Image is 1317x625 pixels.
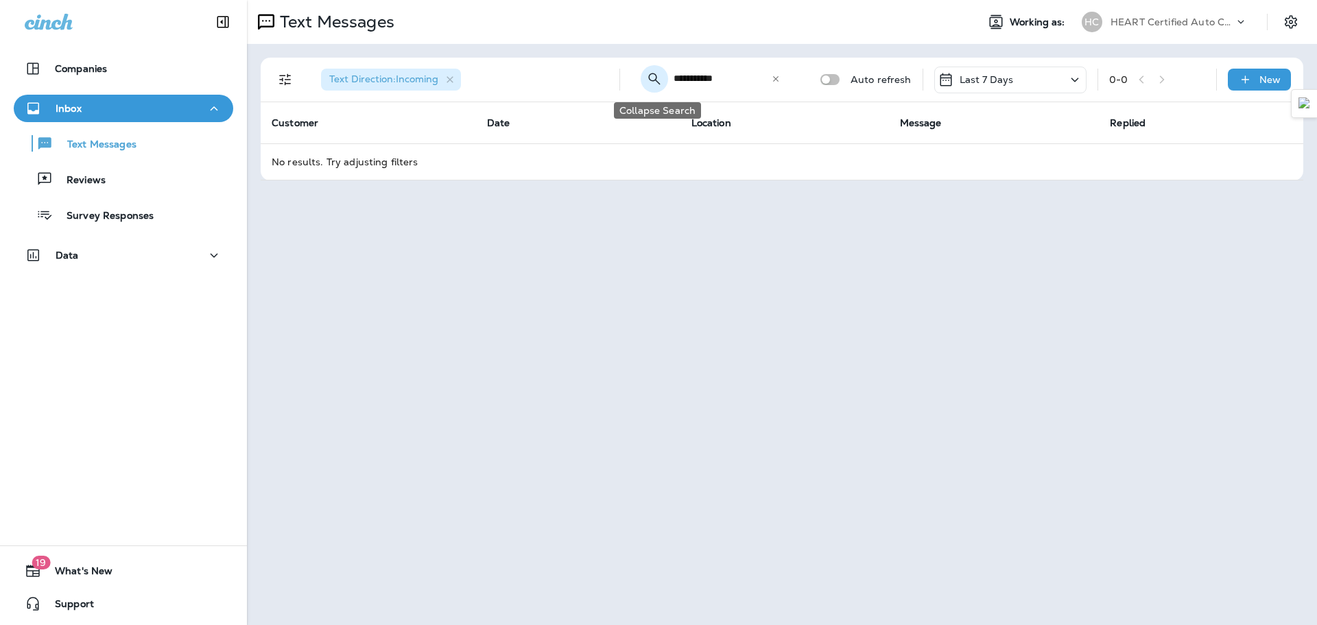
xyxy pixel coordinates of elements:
[1082,12,1102,32] div: HC
[56,250,79,261] p: Data
[14,95,233,122] button: Inbox
[272,66,299,93] button: Filters
[53,174,106,187] p: Reviews
[55,63,107,74] p: Companies
[53,210,154,223] p: Survey Responses
[41,565,112,582] span: What's New
[321,69,461,91] div: Text Direction:Incoming
[204,8,242,36] button: Collapse Sidebar
[1298,97,1311,110] img: Detect Auto
[14,590,233,617] button: Support
[487,117,510,129] span: Date
[54,139,137,152] p: Text Messages
[261,143,1303,180] td: No results. Try adjusting filters
[32,556,50,569] span: 19
[1110,117,1146,129] span: Replied
[14,200,233,229] button: Survey Responses
[14,165,233,193] button: Reviews
[1010,16,1068,28] span: Working as:
[14,55,233,82] button: Companies
[329,73,438,85] span: Text Direction : Incoming
[14,241,233,269] button: Data
[691,117,731,129] span: Location
[274,12,394,32] p: Text Messages
[56,103,82,114] p: Inbox
[14,129,233,158] button: Text Messages
[1279,10,1303,34] button: Settings
[851,74,912,85] p: Auto refresh
[641,65,668,93] button: Collapse Search
[1111,16,1234,27] p: HEART Certified Auto Care
[14,557,233,585] button: 19What's New
[900,117,942,129] span: Message
[960,74,1014,85] p: Last 7 Days
[1109,74,1128,85] div: 0 - 0
[1259,74,1281,85] p: New
[41,598,94,615] span: Support
[272,117,318,129] span: Customer
[614,102,701,119] div: Collapse Search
